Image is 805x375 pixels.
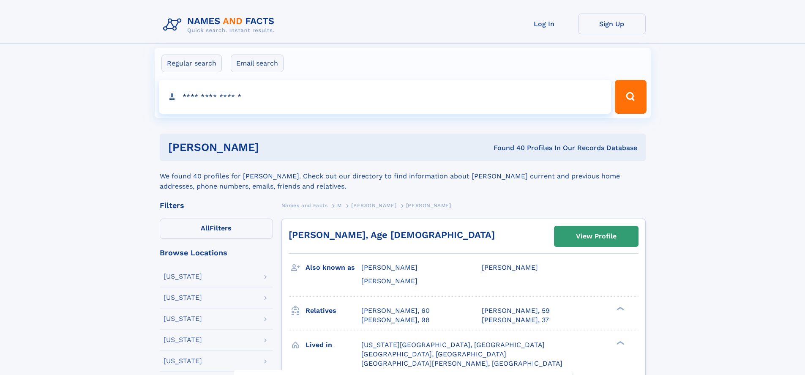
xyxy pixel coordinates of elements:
[361,350,506,358] span: [GEOGRAPHIC_DATA], [GEOGRAPHIC_DATA]
[351,203,396,208] span: [PERSON_NAME]
[306,338,361,352] h3: Lived in
[510,14,578,34] a: Log In
[406,203,451,208] span: [PERSON_NAME]
[168,142,377,153] h1: [PERSON_NAME]
[164,294,202,301] div: [US_STATE]
[306,260,361,275] h3: Also known as
[361,263,418,271] span: [PERSON_NAME]
[306,304,361,318] h3: Relatives
[231,55,284,72] label: Email search
[160,161,646,192] div: We found 40 profiles for [PERSON_NAME]. Check out our directory to find information about [PERSON...
[361,306,430,315] a: [PERSON_NAME], 60
[614,340,625,345] div: ❯
[164,273,202,280] div: [US_STATE]
[482,263,538,271] span: [PERSON_NAME]
[361,315,430,325] a: [PERSON_NAME], 98
[159,80,611,114] input: search input
[289,230,495,240] a: [PERSON_NAME], Age [DEMOGRAPHIC_DATA]
[361,341,545,349] span: [US_STATE][GEOGRAPHIC_DATA], [GEOGRAPHIC_DATA]
[615,80,646,114] button: Search Button
[164,337,202,343] div: [US_STATE]
[376,143,637,153] div: Found 40 Profiles In Our Records Database
[201,224,210,232] span: All
[337,200,342,211] a: M
[554,226,638,246] a: View Profile
[160,14,281,36] img: Logo Names and Facts
[351,200,396,211] a: [PERSON_NAME]
[482,306,550,315] a: [PERSON_NAME], 59
[361,277,418,285] span: [PERSON_NAME]
[337,203,342,208] span: M
[160,219,273,239] label: Filters
[361,359,562,367] span: [GEOGRAPHIC_DATA][PERSON_NAME], [GEOGRAPHIC_DATA]
[160,202,273,209] div: Filters
[164,358,202,364] div: [US_STATE]
[576,227,617,246] div: View Profile
[160,249,273,257] div: Browse Locations
[161,55,222,72] label: Regular search
[281,200,328,211] a: Names and Facts
[578,14,646,34] a: Sign Up
[164,315,202,322] div: [US_STATE]
[614,306,625,311] div: ❯
[482,315,549,325] a: [PERSON_NAME], 37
